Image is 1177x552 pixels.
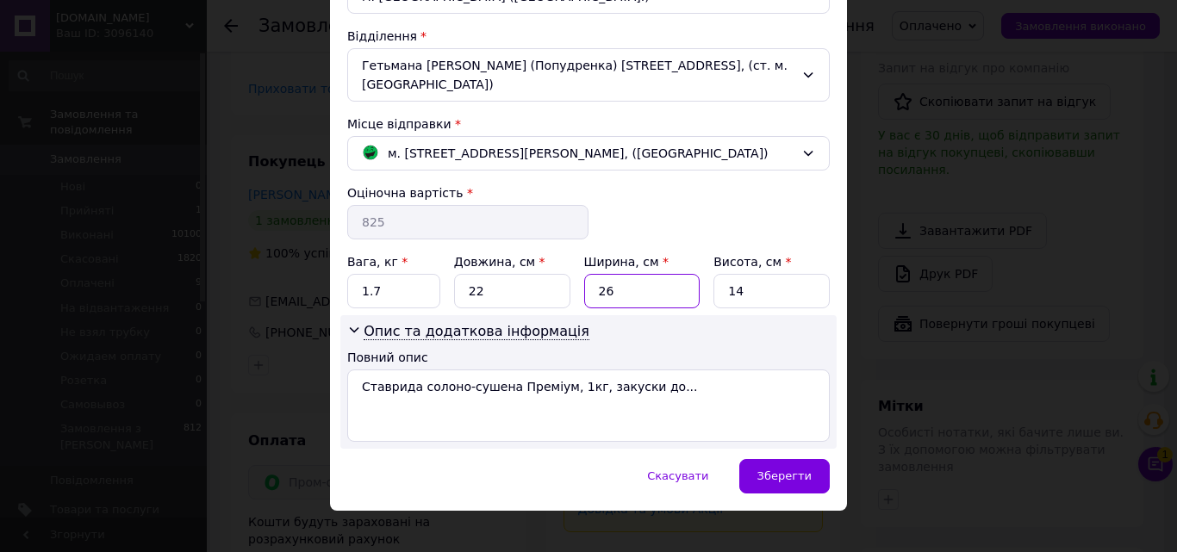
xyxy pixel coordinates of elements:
[347,186,463,200] label: Оціночна вартість
[757,469,812,482] span: Зберегти
[647,469,708,482] span: Скасувати
[364,323,589,340] span: Опис та додаткова інформація
[584,255,669,269] label: Ширина, см
[347,350,428,364] label: Повний опис
[347,115,830,133] div: Місце відправки
[347,369,830,442] textarea: Ставрида солоно-сушена Преміум, 1кг, закуски до...
[713,255,791,269] label: Висота, см
[388,144,769,163] span: м. [STREET_ADDRESS][PERSON_NAME], ([GEOGRAPHIC_DATA])
[347,28,830,45] div: Відділення
[347,255,408,269] label: Вага, кг
[454,255,545,269] label: Довжина, см
[347,48,830,102] div: Гетьмана [PERSON_NAME] (Попудренка) [STREET_ADDRESS], (ст. м. [GEOGRAPHIC_DATA])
